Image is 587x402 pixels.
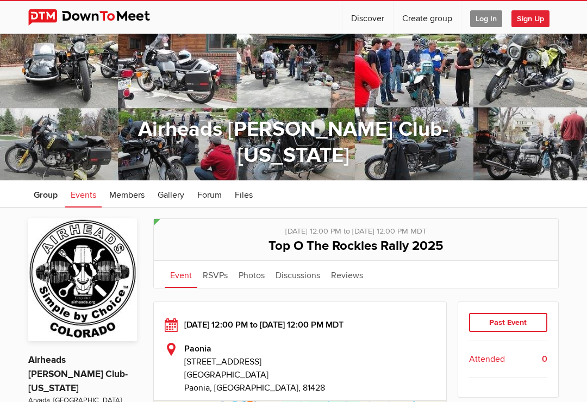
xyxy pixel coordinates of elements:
[229,180,258,208] a: Files
[28,354,128,394] a: Airheads [PERSON_NAME] Club-[US_STATE]
[138,117,449,168] a: Airheads [PERSON_NAME] Club-[US_STATE]
[152,180,190,208] a: Gallery
[326,261,369,288] a: Reviews
[197,261,233,288] a: RSVPs
[28,9,167,26] img: DownToMeet
[511,1,558,34] a: Sign Up
[469,313,548,332] div: Past Event
[235,190,253,200] span: Files
[165,219,547,237] div: [DATE] 12:00 PM to [DATE] 12:00 PM MDT
[394,1,461,34] a: Create group
[184,382,325,393] span: Paonia, [GEOGRAPHIC_DATA], 81428
[192,180,227,208] a: Forum
[542,353,547,366] b: 0
[28,218,137,341] img: Airheads Beemer Club-Colorado
[109,190,145,200] span: Members
[28,180,63,208] a: Group
[268,238,444,254] span: Top O The Rockies Rally 2025
[104,180,150,208] a: Members
[65,180,102,208] a: Events
[470,10,502,27] span: Log In
[184,343,211,354] b: Paonia
[342,1,393,34] a: Discover
[511,10,549,27] span: Sign Up
[197,190,222,200] span: Forum
[233,261,270,288] a: Photos
[184,355,435,368] span: [STREET_ADDRESS]
[71,190,96,200] span: Events
[34,190,58,200] span: Group
[165,318,435,331] div: [DATE] 12:00 PM to [DATE] 12:00 PM MDT
[461,1,511,34] a: Log In
[184,368,435,381] span: [GEOGRAPHIC_DATA]
[158,190,184,200] span: Gallery
[270,261,326,288] a: Discussions
[469,353,505,366] span: Attended
[165,261,197,288] a: Event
